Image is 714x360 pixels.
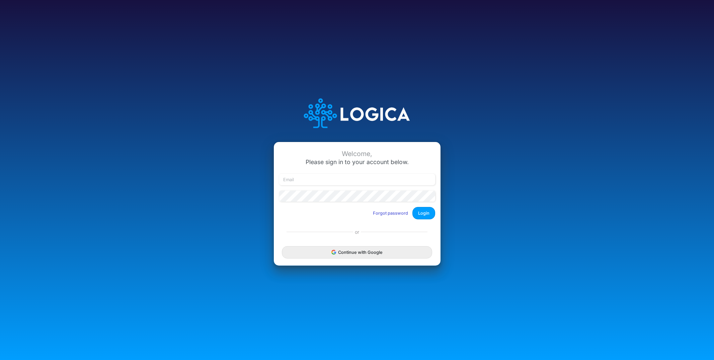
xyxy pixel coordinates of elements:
[279,174,435,185] input: Email
[306,158,409,165] span: Please sign in to your account below.
[369,208,412,219] button: Forgot password
[282,246,432,259] button: Continue with Google
[279,150,435,158] div: Welcome,
[412,207,435,219] button: Login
